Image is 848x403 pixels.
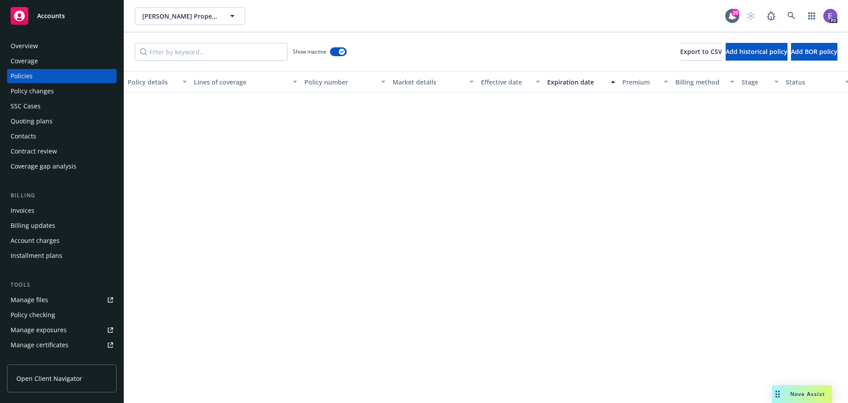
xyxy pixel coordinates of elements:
a: Installment plans [7,249,117,263]
img: photo [823,9,837,23]
a: Policies [7,69,117,83]
a: Account charges [7,234,117,248]
div: Billing method [675,77,725,87]
div: Premium [622,77,659,87]
span: Add BOR policy [791,47,837,56]
button: Add BOR policy [791,43,837,61]
a: Accounts [7,4,117,28]
div: Effective date [481,77,530,87]
a: Overview [7,39,117,53]
div: Manage exposures [11,323,67,337]
div: Installment plans [11,249,62,263]
span: Show inactive [293,48,326,55]
a: Switch app [803,7,821,25]
a: Coverage gap analysis [7,159,117,173]
button: Policy number [301,71,389,92]
span: [PERSON_NAME] Property Ventures, LLC [142,12,219,21]
div: Status [786,77,840,87]
div: Billing updates [11,219,55,233]
button: Billing method [672,71,738,92]
button: [PERSON_NAME] Property Ventures, LLC [135,7,245,25]
button: Add historical policy [726,43,787,61]
div: Manage files [11,293,48,307]
div: Coverage [11,54,38,68]
a: Contacts [7,129,117,143]
span: Open Client Navigator [16,374,82,383]
a: Manage BORs [7,353,117,367]
button: Premium [619,71,672,92]
div: Policy number [304,77,376,87]
input: Filter by keyword... [135,43,288,61]
div: Contract review [11,144,57,158]
div: Stage [742,77,769,87]
div: Coverage gap analysis [11,159,76,173]
a: Search [783,7,800,25]
div: Overview [11,39,38,53]
div: Policy details [128,77,177,87]
div: Expiration date [547,77,606,87]
a: Policy checking [7,308,117,322]
div: Account charges [11,234,60,248]
button: Expiration date [544,71,619,92]
a: SSC Cases [7,99,117,113]
div: Lines of coverage [194,77,288,87]
div: SSC Cases [11,99,41,113]
a: Manage certificates [7,338,117,352]
a: Policy changes [7,84,117,98]
button: Lines of coverage [190,71,301,92]
div: Quoting plans [11,114,53,128]
div: Policies [11,69,33,83]
a: Manage exposures [7,323,117,337]
div: Invoices [11,203,34,218]
span: Export to CSV [680,47,722,56]
span: Nova Assist [790,390,825,398]
button: Nova Assist [772,385,832,403]
div: Manage BORs [11,353,52,367]
a: Quoting plans [7,114,117,128]
a: Report a Bug [762,7,780,25]
a: Manage files [7,293,117,307]
div: Contacts [11,129,36,143]
a: Coverage [7,54,117,68]
button: Effective date [477,71,544,92]
button: Policy details [124,71,190,92]
button: Stage [738,71,782,92]
div: Billing [7,191,117,200]
a: Invoices [7,203,117,218]
div: Market details [393,77,464,87]
div: Manage certificates [11,338,68,352]
div: Policy changes [11,84,54,98]
button: Export to CSV [680,43,722,61]
span: Add historical policy [726,47,787,56]
div: Drag to move [772,385,783,403]
a: Billing updates [7,219,117,233]
a: Contract review [7,144,117,158]
a: Start snowing [742,7,760,25]
div: Tools [7,280,117,289]
div: 29 [731,9,739,17]
span: Accounts [37,12,65,19]
div: Policy checking [11,308,55,322]
button: Market details [389,71,477,92]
